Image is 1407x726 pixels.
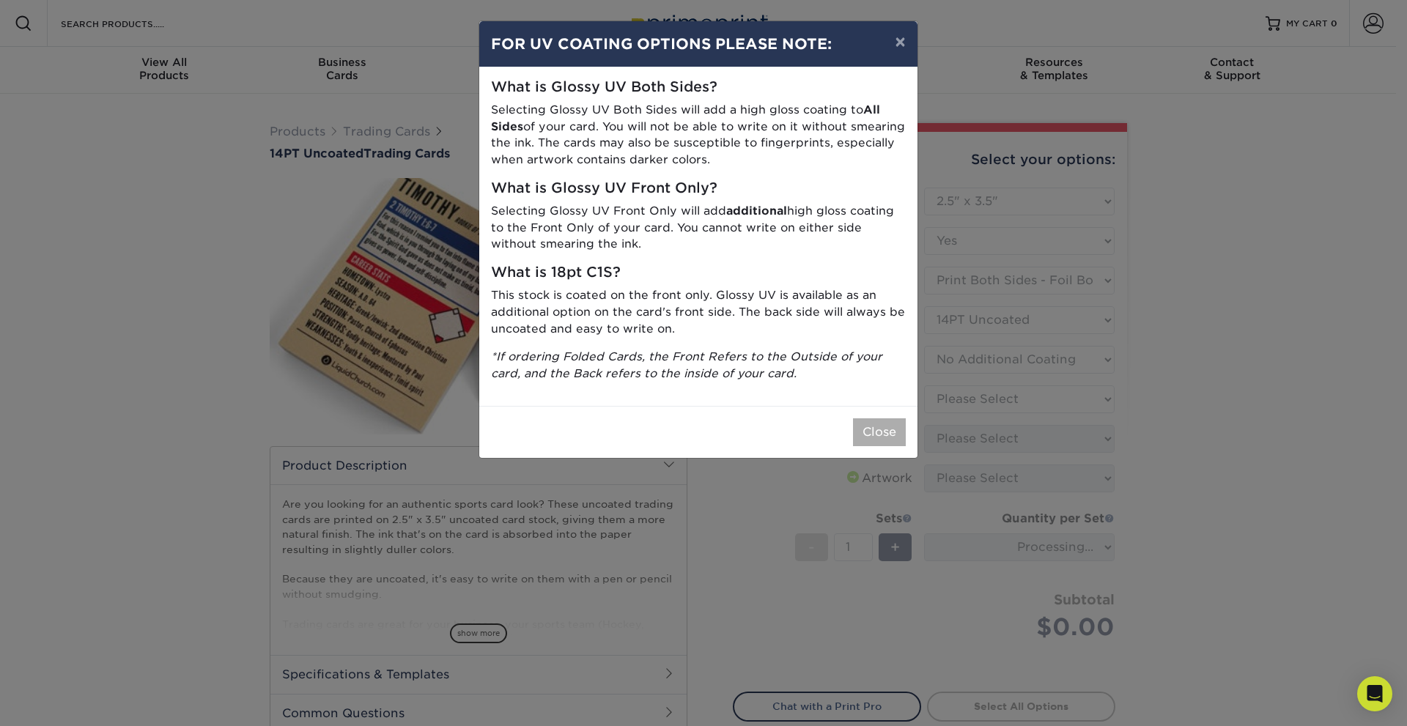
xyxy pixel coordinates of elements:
[1357,676,1392,711] div: Open Intercom Messenger
[491,79,906,96] h5: What is Glossy UV Both Sides?
[491,203,906,253] p: Selecting Glossy UV Front Only will add high gloss coating to the Front Only of your card. You ca...
[491,287,906,337] p: This stock is coated on the front only. Glossy UV is available as an additional option on the car...
[491,33,906,55] h4: FOR UV COATING OPTIONS PLEASE NOTE:
[491,264,906,281] h5: What is 18pt C1S?
[726,204,787,218] strong: additional
[491,102,906,168] p: Selecting Glossy UV Both Sides will add a high gloss coating to of your card. You will not be abl...
[491,180,906,197] h5: What is Glossy UV Front Only?
[853,418,906,446] button: Close
[491,349,882,380] i: *If ordering Folded Cards, the Front Refers to the Outside of your card, and the Back refers to t...
[883,21,917,62] button: ×
[491,103,880,133] strong: All Sides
